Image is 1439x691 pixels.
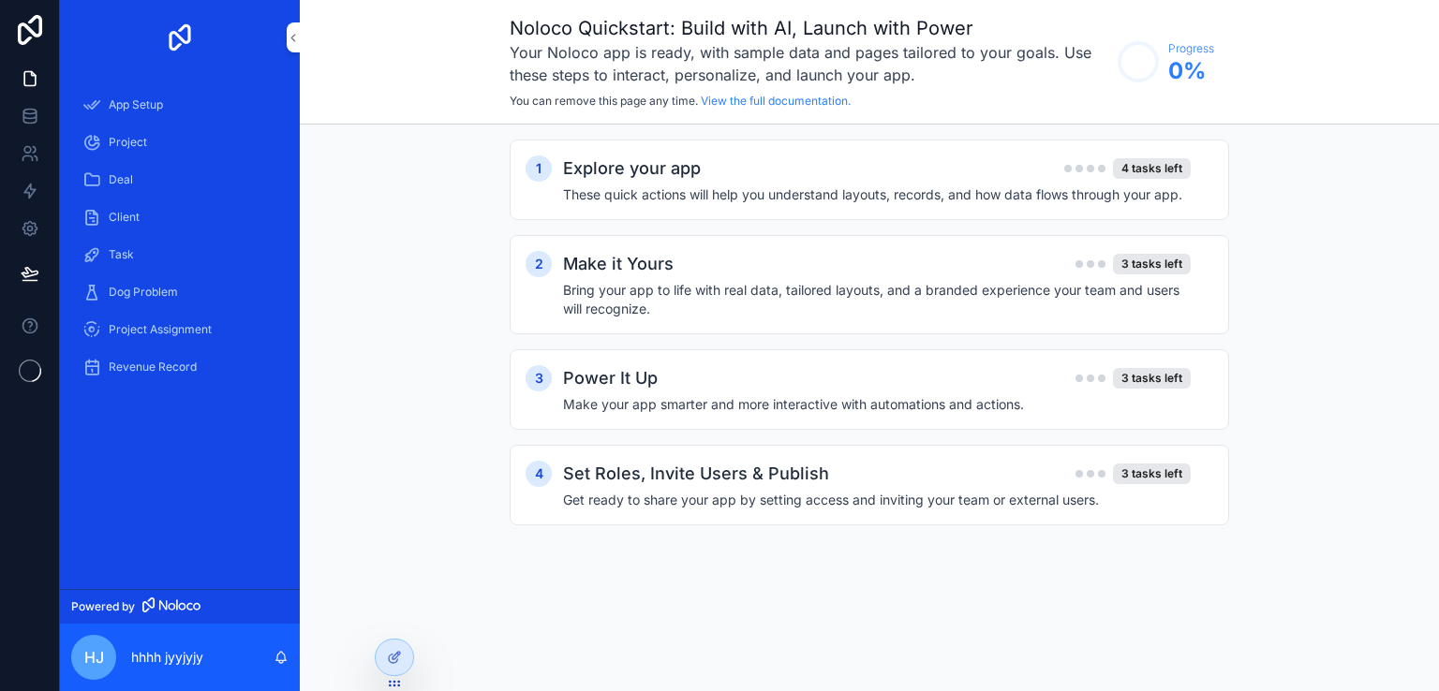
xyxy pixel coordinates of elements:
[563,185,1191,204] h4: These quick actions will help you understand layouts, records, and how data flows through your app.
[71,88,289,122] a: App Setup
[109,247,134,262] span: Task
[165,22,195,52] img: App logo
[526,155,552,182] div: 1
[71,313,289,346] a: Project Assignment
[300,125,1439,578] div: scrollable content
[109,172,133,187] span: Deal
[510,94,698,108] span: You can remove this page any time.
[1113,254,1191,274] div: 3 tasks left
[1113,158,1191,179] div: 4 tasks left
[71,238,289,272] a: Task
[510,41,1108,86] h3: Your Noloco app is ready, with sample data and pages tailored to your goals. Use these steps to i...
[563,251,674,277] h2: Make it Yours
[526,461,552,487] div: 4
[109,285,178,300] span: Dog Problem
[71,163,289,197] a: Deal
[510,15,1108,41] h1: Noloco Quickstart: Build with AI, Launch with Power
[1168,41,1214,56] span: Progress
[71,350,289,384] a: Revenue Record
[563,155,701,182] h2: Explore your app
[1113,463,1191,484] div: 3 tasks left
[109,360,197,375] span: Revenue Record
[1168,56,1214,86] span: 0 %
[563,281,1191,318] h4: Bring your app to life with real data, tailored layouts, and a branded experience your team and u...
[71,200,289,234] a: Client
[109,135,147,150] span: Project
[84,646,104,669] span: hj
[109,97,163,112] span: App Setup
[526,365,552,391] div: 3
[1113,368,1191,389] div: 3 tasks left
[526,251,552,277] div: 2
[60,75,300,408] div: scrollable content
[701,94,851,108] a: View the full documentation.
[71,275,289,309] a: Dog Problem
[563,395,1191,414] h4: Make your app smarter and more interactive with automations and actions.
[563,461,829,487] h2: Set Roles, Invite Users & Publish
[60,589,300,624] a: Powered by
[131,648,203,667] p: hhhh jyyjyjy
[71,599,135,614] span: Powered by
[563,365,658,391] h2: Power It Up
[109,210,140,225] span: Client
[109,322,212,337] span: Project Assignment
[563,491,1191,509] h4: Get ready to share your app by setting access and inviting your team or external users.
[71,125,289,159] a: Project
